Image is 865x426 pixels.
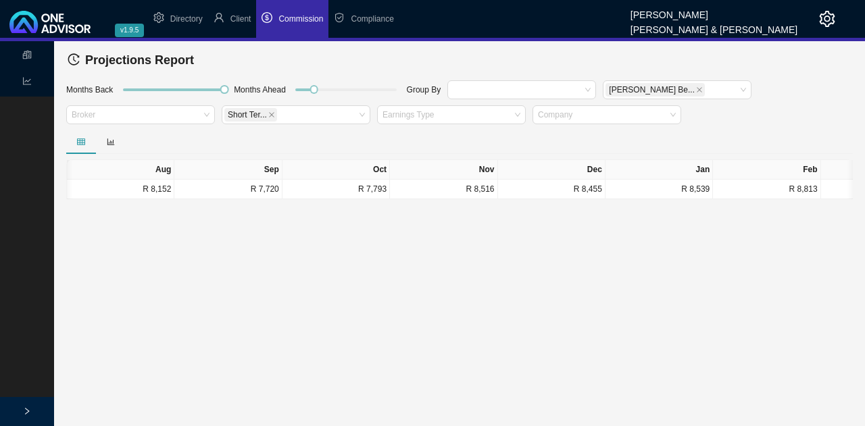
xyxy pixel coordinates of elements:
[713,160,820,180] th: Feb
[224,108,277,122] span: Short Term Insurance
[819,11,835,27] span: setting
[85,53,194,67] span: Projections Report
[631,18,797,33] div: [PERSON_NAME] & [PERSON_NAME]
[63,83,116,102] div: Months Back
[278,14,323,24] span: Commission
[77,138,85,146] span: table
[268,111,275,118] span: close
[228,109,267,121] span: Short Ter...
[230,14,251,24] span: Client
[262,12,272,23] span: dollar
[631,3,797,18] div: [PERSON_NAME]
[390,160,497,180] th: Nov
[498,180,605,199] td: R 8,455
[107,138,115,146] span: bar-chart
[115,24,144,37] span: v1.9.5
[713,180,820,199] td: R 8,813
[214,12,224,23] span: user
[605,180,713,199] td: R 8,539
[153,12,164,23] span: setting
[174,160,282,180] th: Sep
[282,180,390,199] td: R 7,793
[230,83,289,102] div: Months Ahead
[498,160,605,180] th: Dec
[170,14,203,24] span: Directory
[390,180,497,199] td: R 8,516
[403,83,445,102] div: Group By
[9,11,91,33] img: 2df55531c6924b55f21c4cf5d4484680-logo-light.svg
[609,84,695,96] span: [PERSON_NAME] Be...
[174,180,282,199] td: R 7,720
[67,180,174,199] td: R 8,152
[22,45,32,68] span: reconciliation
[334,12,345,23] span: safety
[68,53,80,65] span: history
[282,160,390,180] th: Oct
[23,407,31,415] span: right
[22,71,32,95] span: line-chart
[696,86,703,93] span: close
[351,14,393,24] span: Compliance
[67,160,174,180] th: Aug
[605,83,705,97] span: Shelly Beach
[605,160,713,180] th: Jan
